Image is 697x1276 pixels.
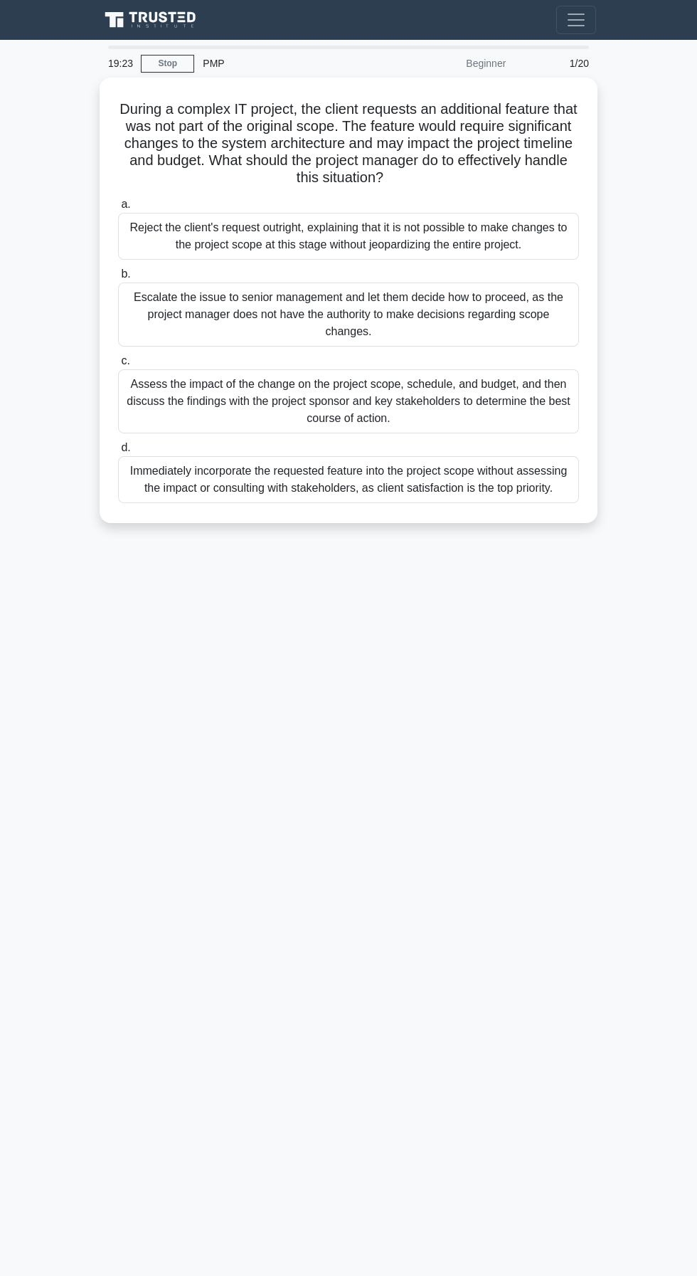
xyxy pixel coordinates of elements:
[121,441,130,453] span: d.
[121,268,130,280] span: b.
[390,49,514,78] div: Beginner
[121,198,130,210] span: a.
[118,283,579,347] div: Escalate the issue to senior management and let them decide how to proceed, as the project manage...
[121,354,129,367] span: c.
[141,55,194,73] a: Stop
[100,49,141,78] div: 19:23
[118,213,579,260] div: Reject the client's request outright, explaining that it is not possible to make changes to the p...
[117,100,580,187] h5: During a complex IT project, the client requests an additional feature that was not part of the o...
[514,49,597,78] div: 1/20
[556,6,596,34] button: Toggle navigation
[118,369,579,433] div: Assess the impact of the change on the project scope, schedule, and budget, and then discuss the ...
[118,456,579,503] div: Immediately incorporate the requested feature into the project scope without assessing the impact...
[194,49,390,78] div: PMP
